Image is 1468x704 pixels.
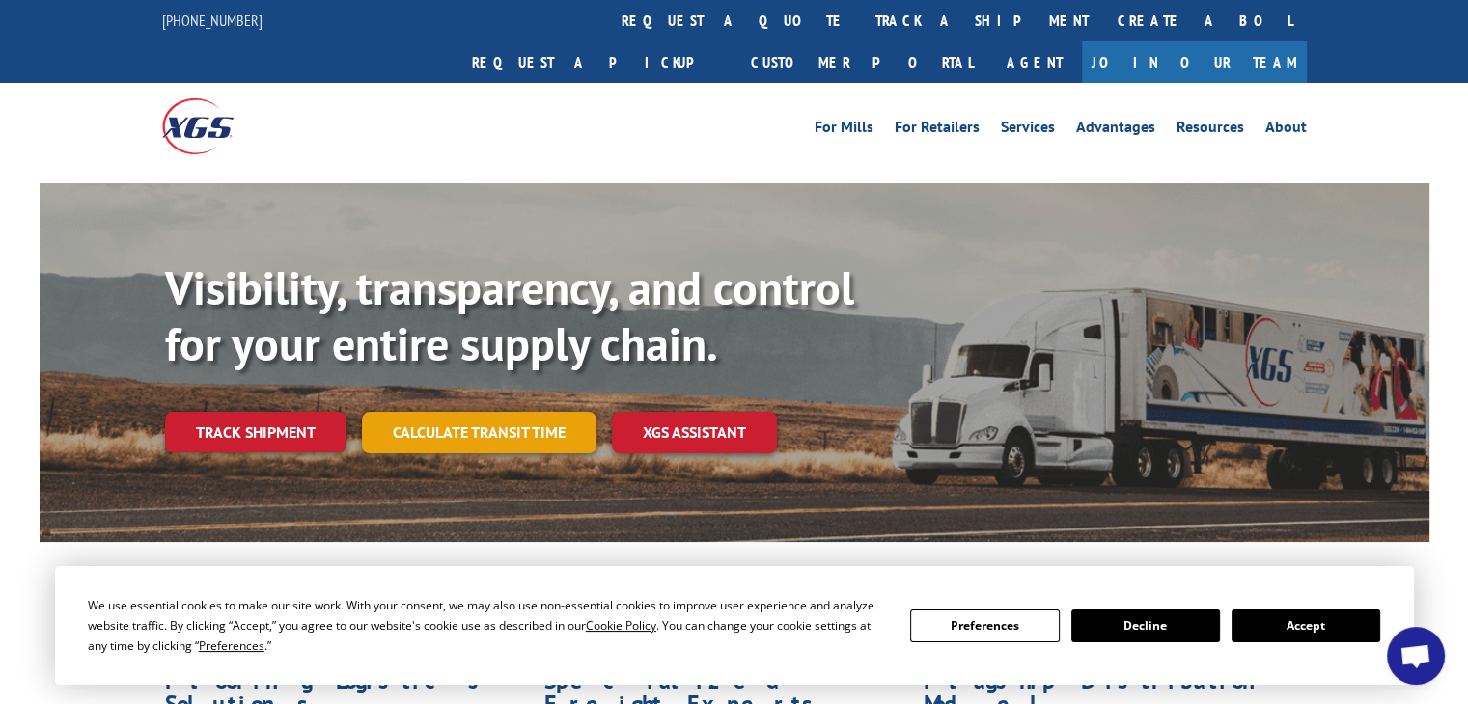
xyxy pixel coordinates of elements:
[1387,627,1445,685] div: Open chat
[88,595,887,656] div: We use essential cookies to make our site work. With your consent, we may also use non-essential ...
[1265,120,1307,141] a: About
[910,609,1059,642] button: Preferences
[55,566,1414,685] div: Cookie Consent Prompt
[199,637,264,654] span: Preferences
[736,41,987,83] a: Customer Portal
[1177,120,1244,141] a: Resources
[1082,41,1307,83] a: Join Our Team
[1076,120,1155,141] a: Advantages
[165,257,854,373] b: Visibility, transparency, and control for your entire supply chain.
[1071,609,1220,642] button: Decline
[1001,120,1055,141] a: Services
[457,41,736,83] a: Request a pickup
[586,617,656,634] span: Cookie Policy
[362,412,596,453] a: Calculate transit time
[165,412,346,452] a: Track shipment
[1232,609,1380,642] button: Accept
[815,120,873,141] a: For Mills
[987,41,1082,83] a: Agent
[612,412,777,453] a: XGS ASSISTANT
[162,11,263,30] a: [PHONE_NUMBER]
[895,120,980,141] a: For Retailers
